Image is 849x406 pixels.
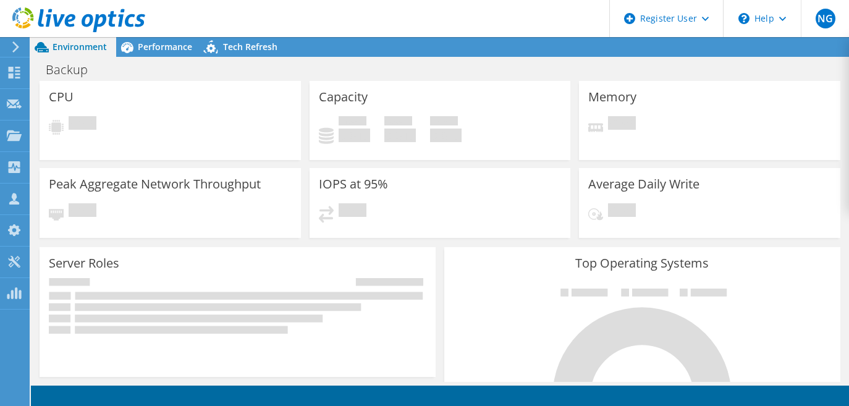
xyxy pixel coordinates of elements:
[138,41,192,53] span: Performance
[339,203,366,220] span: Pending
[430,116,458,129] span: Total
[738,13,750,24] svg: \n
[588,177,699,191] h3: Average Daily Write
[454,256,831,270] h3: Top Operating Systems
[40,63,107,77] h1: Backup
[608,203,636,220] span: Pending
[49,90,74,104] h3: CPU
[49,256,119,270] h3: Server Roles
[384,116,412,129] span: Free
[339,116,366,129] span: Used
[319,90,368,104] h3: Capacity
[430,129,462,142] h4: 0 GiB
[608,116,636,133] span: Pending
[53,41,107,53] span: Environment
[588,90,636,104] h3: Memory
[69,203,96,220] span: Pending
[69,116,96,133] span: Pending
[384,129,416,142] h4: 0 GiB
[223,41,277,53] span: Tech Refresh
[816,9,835,28] span: NG
[49,177,261,191] h3: Peak Aggregate Network Throughput
[319,177,388,191] h3: IOPS at 95%
[339,129,370,142] h4: 0 GiB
